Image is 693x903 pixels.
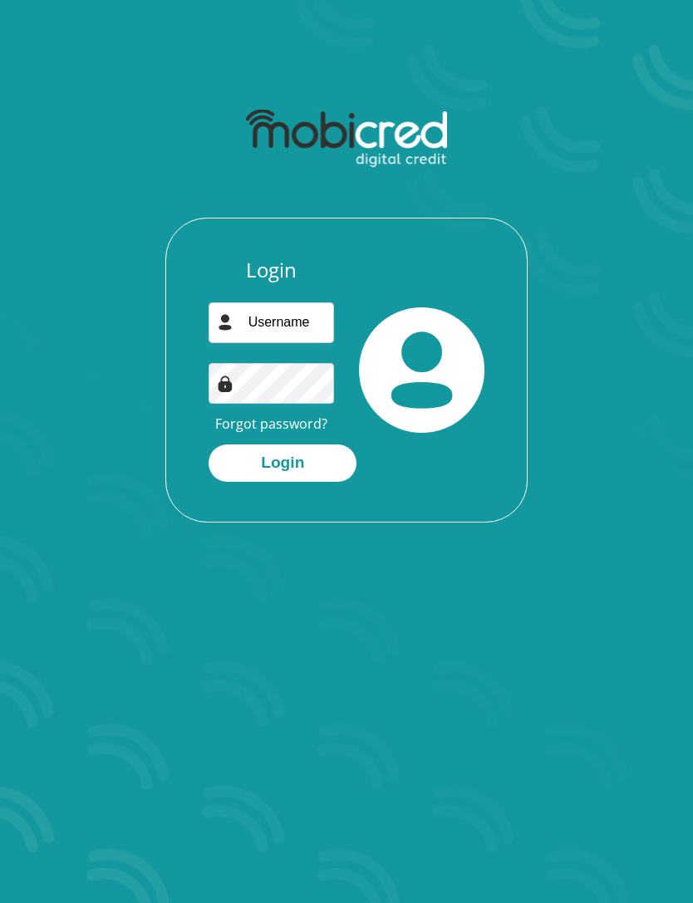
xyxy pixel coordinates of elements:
[209,258,334,282] h3: Login
[246,110,446,168] img: mobicred logo
[215,415,327,433] a: Forgot password?
[209,302,334,343] input: Username
[217,314,233,331] img: user-icon image
[217,375,233,392] img: Image
[209,444,356,482] button: Login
